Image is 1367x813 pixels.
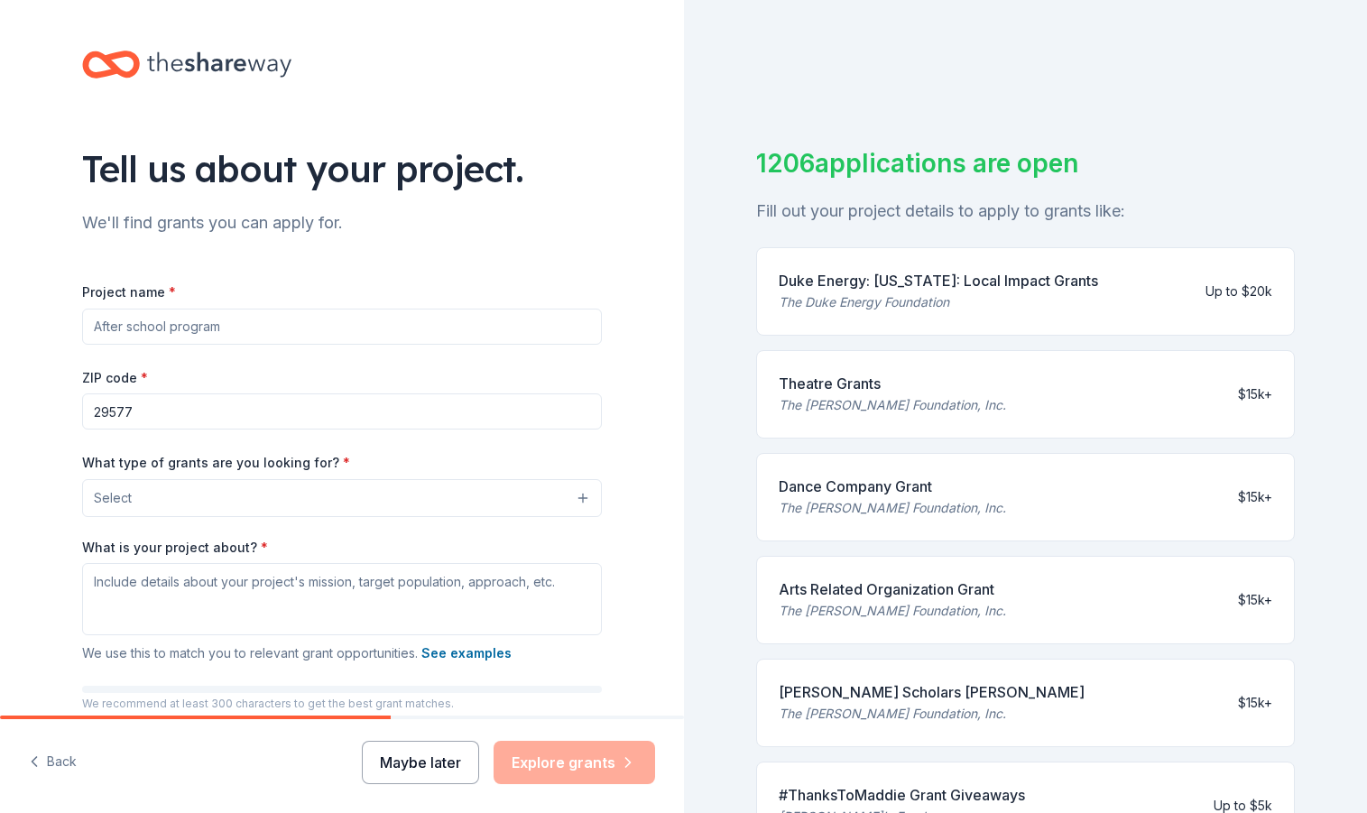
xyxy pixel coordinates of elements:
div: Arts Related Organization Grant [779,578,1006,600]
div: $15k+ [1238,383,1272,405]
button: Maybe later [362,741,479,784]
label: Project name [82,283,176,301]
div: The [PERSON_NAME] Foundation, Inc. [779,394,1006,416]
div: Theatre Grants [779,373,1006,394]
div: The Duke Energy Foundation [779,291,1098,313]
div: Dance Company Grant [779,476,1006,497]
button: Back [29,744,77,781]
div: Duke Energy: [US_STATE]: Local Impact Grants [779,270,1098,291]
div: #ThanksToMaddie Grant Giveaways [779,784,1025,806]
input: 12345 (U.S. only) [82,393,602,430]
label: What type of grants are you looking for? [82,454,350,472]
div: Tell us about your project. [82,143,602,194]
div: Fill out your project details to apply to grants like: [756,197,1296,226]
div: Up to $20k [1205,281,1272,302]
div: $15k+ [1238,486,1272,508]
div: The [PERSON_NAME] Foundation, Inc. [779,497,1006,519]
div: $15k+ [1238,589,1272,611]
div: [PERSON_NAME] Scholars [PERSON_NAME] [779,681,1085,703]
button: See examples [421,642,512,664]
div: $15k+ [1238,692,1272,714]
div: 1206 applications are open [756,144,1296,182]
button: Select [82,479,602,517]
div: We'll find grants you can apply for. [82,208,602,237]
label: What is your project about? [82,539,268,557]
div: The [PERSON_NAME] Foundation, Inc. [779,600,1006,622]
span: Select [94,487,132,509]
span: We use this to match you to relevant grant opportunities. [82,645,512,661]
input: After school program [82,309,602,345]
div: The [PERSON_NAME] Foundation, Inc. [779,703,1085,725]
p: We recommend at least 300 characters to get the best grant matches. [82,697,602,711]
label: ZIP code [82,369,148,387]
